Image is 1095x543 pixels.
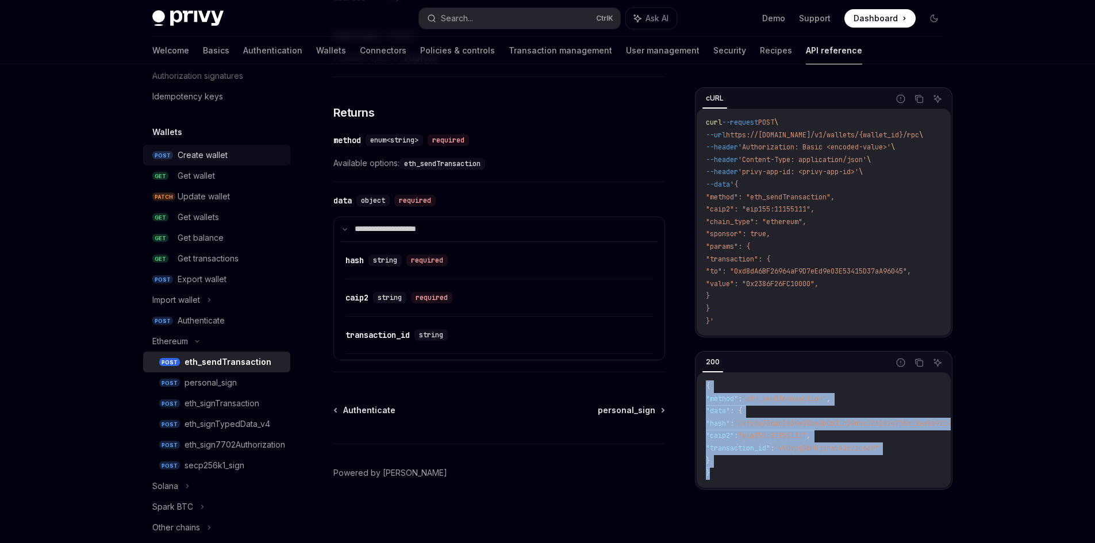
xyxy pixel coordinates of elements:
[706,382,710,391] span: {
[738,394,742,403] span: :
[143,248,290,269] a: GETGet transactions
[152,521,200,534] div: Other chains
[345,329,410,341] div: transaction_id
[706,192,835,201] span: "method": "eth_sendTransaction",
[185,376,237,390] div: personal_sign
[706,406,730,415] span: "data"
[713,37,746,64] a: Security
[143,414,290,434] a: POSTeth_signTypedData_v4
[762,13,785,24] a: Demo
[143,393,290,414] a: POSTeth_signTransaction
[143,228,290,248] a: GETGet balance
[143,86,290,107] a: Idempotency keys
[706,267,911,276] span: "to": "0xd8dA6BF26964aF9D7eEd9e03E53415D37aA96045",
[930,355,945,370] button: Ask AI
[143,186,290,207] a: PATCHUpdate wallet
[333,156,665,170] span: Available options:
[760,37,792,64] a: Recipes
[706,254,770,263] span: "transaction": {
[646,13,668,24] span: Ask AI
[706,143,738,152] span: --header
[185,459,244,472] div: secp256k1_sign
[774,444,879,453] span: "y90vpg3bnkjxhw541c2zc6a9"
[854,13,898,24] span: Dashboard
[159,420,180,429] span: POST
[152,213,168,222] span: GET
[411,292,452,303] div: required
[203,37,229,64] a: Basics
[185,355,271,369] div: eth_sendTransaction
[178,210,219,224] div: Get wallets
[925,9,943,28] button: Toggle dark mode
[706,118,722,127] span: curl
[706,167,738,176] span: --header
[361,196,385,205] span: object
[370,136,418,145] span: enum<string>
[419,330,443,340] span: string
[702,91,727,105] div: cURL
[333,195,352,206] div: data
[799,13,831,24] a: Support
[143,352,290,372] a: POSTeth_sendTransaction
[178,272,226,286] div: Export wallet
[626,8,677,29] button: Ask AI
[706,431,734,440] span: "caip2"
[730,179,738,188] span: '{
[152,37,189,64] a: Welcome
[774,118,778,127] span: \
[159,379,180,387] span: POST
[419,8,620,29] button: Search...CtrlK
[152,192,175,201] span: PATCH
[706,444,770,453] span: "transaction_id"
[152,317,173,325] span: POST
[827,394,831,403] span: ,
[378,293,402,302] span: string
[178,169,215,183] div: Get wallet
[159,358,180,367] span: POST
[706,179,730,188] span: --data
[706,130,726,139] span: --url
[734,418,1008,428] span: "0xfc3a736ab2e34e13be2b0b11b39dbc0232a2e755a11aa5a9219890d3b2c6c7d8"
[428,134,469,146] div: required
[152,90,223,103] div: Idempotency keys
[758,118,774,127] span: POST
[706,155,738,164] span: --header
[152,500,193,514] div: Spark BTC
[706,418,730,428] span: "hash"
[152,334,188,348] div: Ethereum
[738,143,891,152] span: 'Authorization: Basic <encoded-value>'
[420,37,495,64] a: Policies & controls
[152,479,178,493] div: Solana
[893,355,908,370] button: Report incorrect code
[373,256,397,265] span: string
[185,438,285,452] div: eth_sign7702Authorization
[178,314,225,328] div: Authenticate
[360,37,406,64] a: Connectors
[399,158,485,170] code: eth_sendTransaction
[343,405,395,416] span: Authenticate
[738,431,806,440] span: "eip155:11155111"
[806,37,862,64] a: API reference
[598,405,664,416] a: personal_sign
[333,105,375,121] span: Returns
[143,207,290,228] a: GETGet wallets
[345,292,368,303] div: caip2
[730,418,734,428] span: :
[159,441,180,449] span: POST
[143,434,290,455] a: POSTeth_sign7702Authorization
[143,165,290,186] a: GETGet wallet
[178,231,224,245] div: Get balance
[738,155,867,164] span: 'Content-Type: application/json'
[159,399,180,408] span: POST
[706,394,738,403] span: "method"
[159,461,180,470] span: POST
[178,190,230,203] div: Update wallet
[335,405,395,416] a: Authenticate
[152,255,168,263] span: GET
[143,310,290,331] a: POSTAuthenticate
[152,10,224,26] img: dark logo
[702,355,723,369] div: 200
[185,396,259,410] div: eth_signTransaction
[598,405,655,416] span: personal_sign
[706,468,710,477] span: }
